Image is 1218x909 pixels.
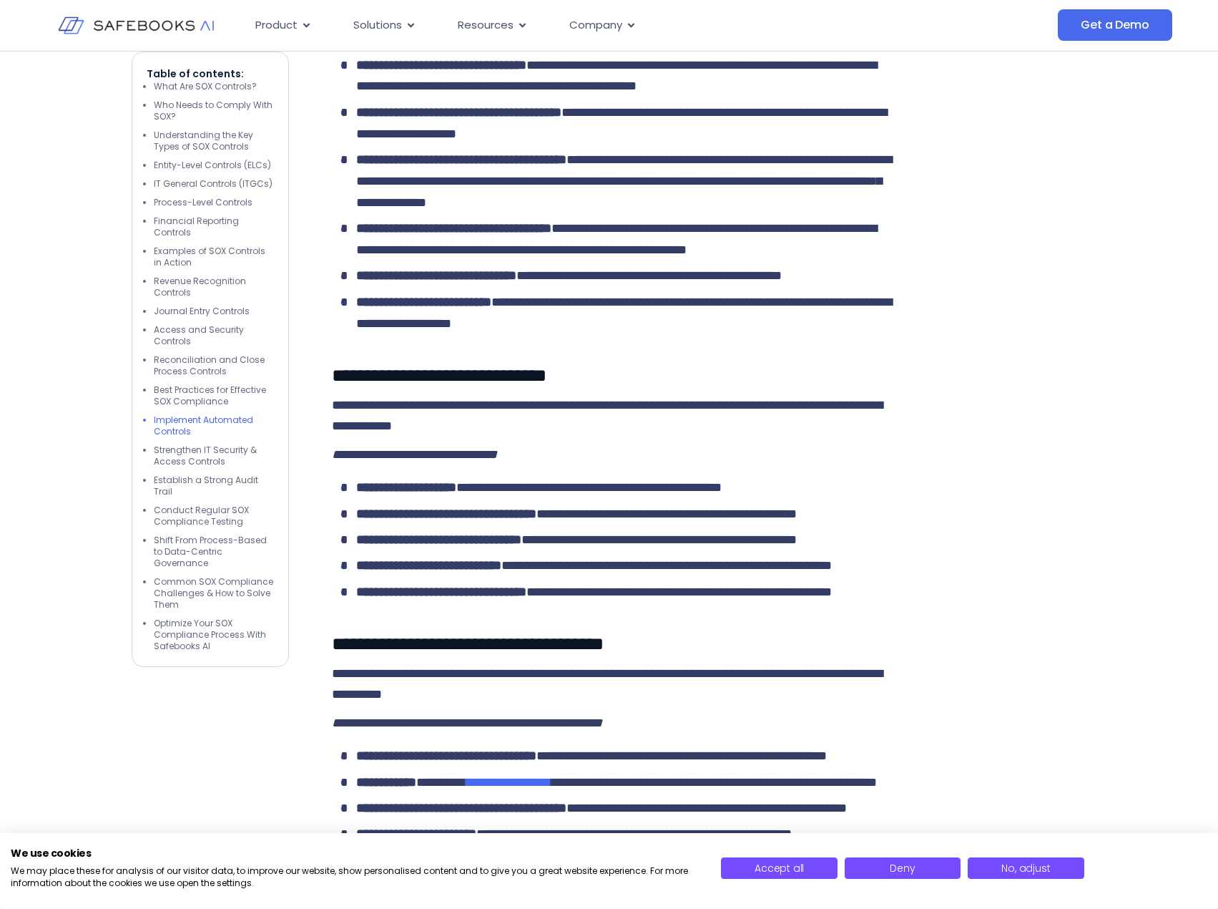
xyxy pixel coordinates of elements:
li: Journal Entry Controls [154,306,274,317]
span: Company [569,17,622,34]
li: Optimize Your SOX Compliance Process With Safebooks AI [154,618,274,652]
li: Reconciliation and Close Process Controls [154,354,274,377]
span: Product [255,17,298,34]
li: Process-Level Controls [154,197,274,208]
span: Accept all [755,861,804,875]
span: Resources [458,17,514,34]
li: Entity-Level Controls (ELCs) [154,160,274,171]
li: Examples of SOX Controls in Action [154,246,274,268]
p: We may place these for analysis of our visitor data, to improve our website, show personalised co... [11,865,699,890]
li: Understanding the Key Types of SOX Controls [154,130,274,152]
button: Deny all cookies [845,857,961,879]
div: Menu Toggle [244,11,915,39]
li: Financial Reporting Controls [154,215,274,238]
span: Deny [890,861,915,875]
button: Adjust cookie preferences [968,857,1084,879]
span: Solutions [353,17,402,34]
span: No, adjust [1001,861,1050,875]
span: Get a Demo [1081,18,1149,32]
li: Establish a Strong Audit Trail [154,475,274,497]
a: Get a Demo [1058,9,1172,41]
li: Access and Security Controls [154,324,274,347]
button: Accept all cookies [721,857,837,879]
li: Common SOX Compliance Challenges & How to Solve Them [154,576,274,611]
p: Table of contents: [147,67,274,81]
li: Best Practices for Effective SOX Compliance [154,384,274,407]
li: Revenue Recognition Controls [154,276,274,298]
li: Who Needs to Comply With SOX? [154,99,274,122]
h2: We use cookies [11,847,699,860]
li: Shift From Process-Based to Data-Centric Governance [154,535,274,569]
nav: Menu [244,11,915,39]
li: Implement Automated Controls [154,414,274,437]
li: IT General Controls (ITGCs) [154,178,274,190]
li: Strengthen IT Security & Access Controls [154,444,274,467]
li: Conduct Regular SOX Compliance Testing [154,505,274,528]
li: What Are SOX Controls? [154,81,274,92]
